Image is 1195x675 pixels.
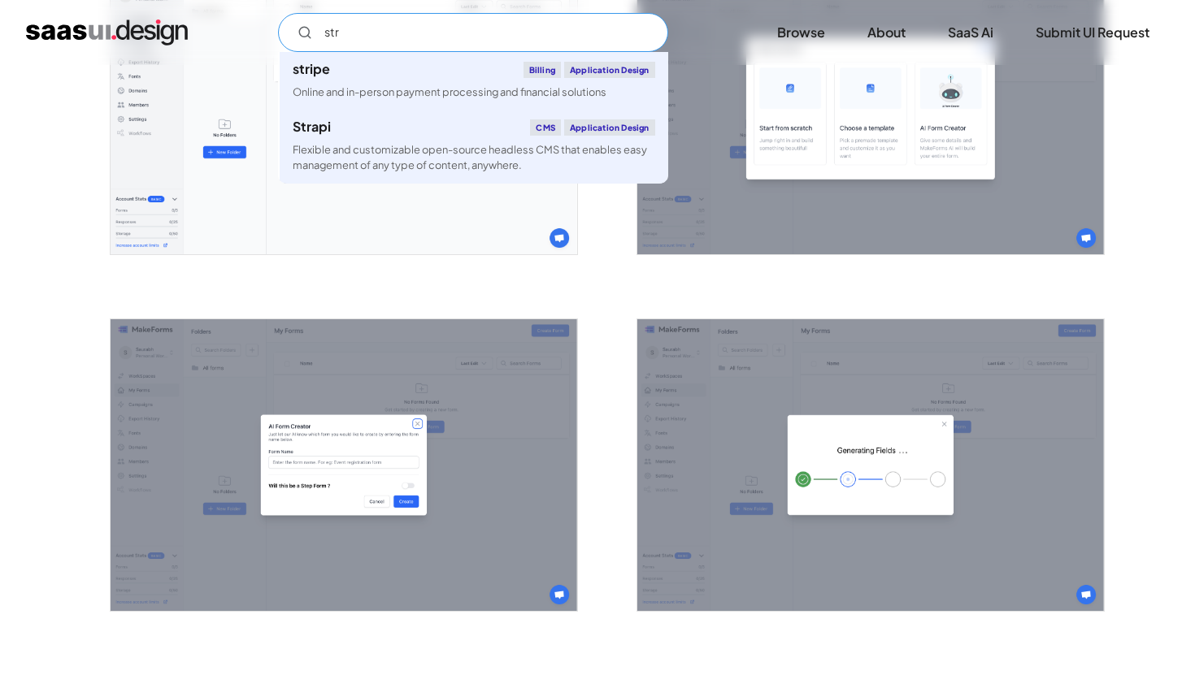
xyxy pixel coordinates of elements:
a: stripeBillingApplication DesignOnline and in-person payment processing and financial solutions [280,52,668,110]
img: 645794cab11baa28f3683c63_MakeForms%20AI%20Form%20Creator%20Modal%20Screen.png [111,319,577,611]
div: Online and in-person payment processing and financial solutions [293,84,606,100]
a: open lightbox [637,319,1104,611]
div: Application Design [564,119,655,136]
div: Strapi [293,120,331,133]
img: 645794da2d94a37171bc981c_MakeForms%20AI%20Form%20Creation%20in%20Progress%20Screen.png [637,319,1104,611]
a: StrapiCMSApplication DesignFlexible and customizable open-source headless CMS that enables easy m... [280,110,668,183]
input: Search UI designs you're looking for... [278,13,668,52]
a: open lightbox [111,319,577,611]
a: home [26,19,188,45]
div: CMS [530,119,561,136]
div: Flexible and customizable open-source headless CMS that enables easy management of any type of co... [293,142,655,173]
form: Email Form [278,13,668,52]
a: SaaS Ai [928,15,1013,50]
a: Browse [758,15,845,50]
div: Billing [524,62,561,78]
div: stripe [293,63,330,76]
div: Application Design [564,62,655,78]
a: About [848,15,925,50]
a: Submit UI Request [1016,15,1169,50]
